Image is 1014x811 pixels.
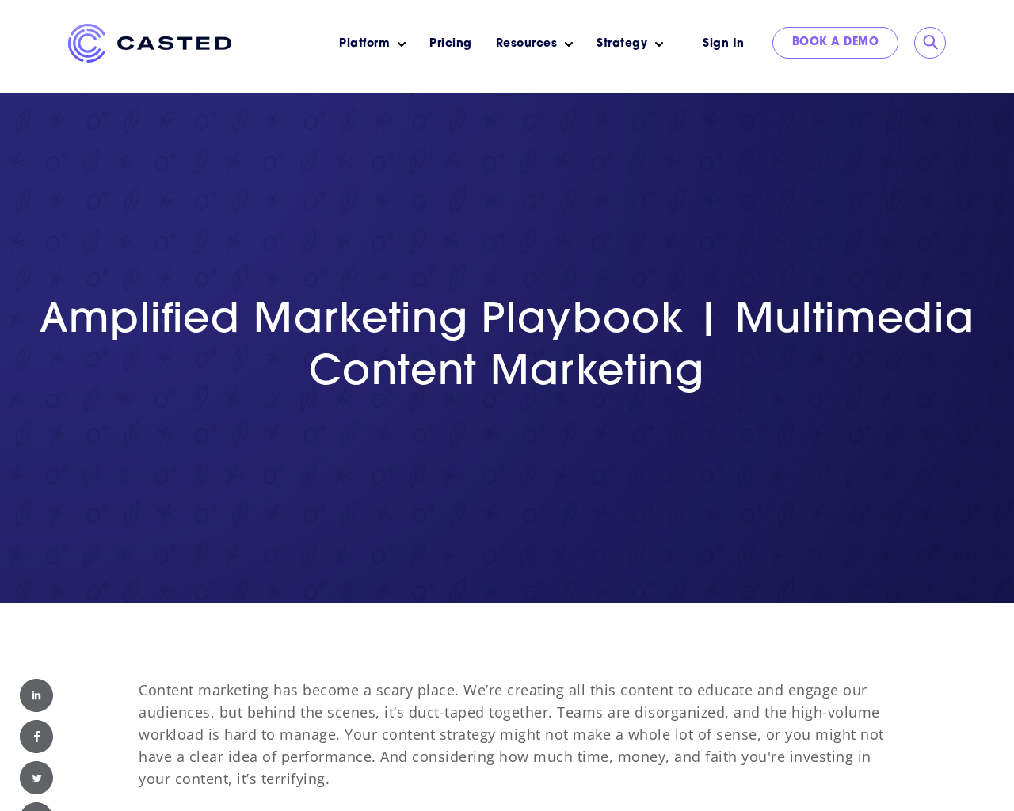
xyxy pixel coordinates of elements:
a: Book a Demo [772,27,899,59]
a: Resources [496,36,558,52]
img: Linked [20,679,53,712]
img: Casted_Logo_Horizontal_FullColor_PUR_BLUE [68,24,231,63]
nav: Main menu [255,24,675,64]
img: Twitter [20,761,53,794]
a: Strategy [597,36,647,52]
a: Pricing [429,36,472,52]
a: Sign In [683,27,764,61]
span: Amplified Marketing Playbook | Multimedia Content Marketing [40,301,975,394]
a: Platform [339,36,390,52]
input: Submit [923,35,939,51]
img: Facebook [20,720,53,753]
p: Content marketing has become a scary place. We’re creating all this content to educate and engage... [139,679,893,790]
